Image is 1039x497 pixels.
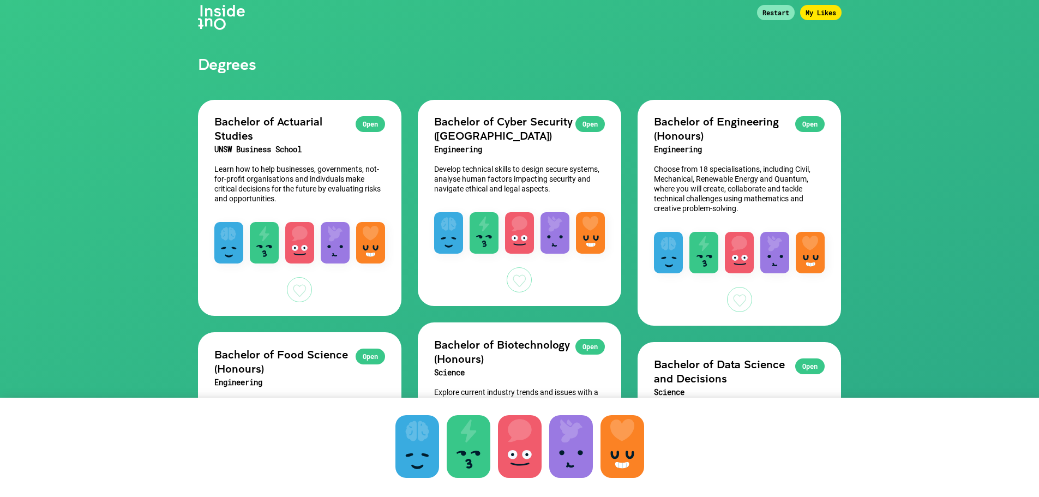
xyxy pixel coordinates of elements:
[434,337,605,366] h2: Bachelor of Biotechnology (Honours)
[214,164,385,203] p: Learn how to help businesses, governments, not-for-profit organisations and indivduals make criti...
[356,349,385,364] div: Open
[638,100,841,326] a: OpenBachelor of Engineering (Honours)EngineeringChoose from 18 specialisations, including Civil, ...
[214,397,385,436] p: Develop a comprehensive background in mathematics, natural and applied sciences to study the prop...
[575,116,605,132] div: Open
[654,357,825,385] h2: Bachelor of Data Science and Decisions
[654,385,825,399] h3: Science
[575,339,605,355] div: Open
[356,116,385,132] div: Open
[434,387,605,427] p: Explore current industry trends and issues with a focus on how cell biology and chemistry knowled...
[654,142,825,157] h3: Engineering
[214,114,385,142] h2: Bachelor of Actuarial Studies
[434,142,605,157] h3: Engineering
[757,5,795,20] div: Restart
[418,100,621,307] a: OpenBachelor of Cyber Security ([GEOGRAPHIC_DATA])EngineeringDevelop technical skills to design s...
[434,366,605,380] h3: Science
[795,358,825,374] div: Open
[214,347,385,375] h2: Bachelor of Food Science (Honours)
[434,164,605,194] p: Develop technical skills to design secure systems, analyse human factors impacting security and n...
[654,164,825,213] p: Choose from 18 specialisations, including Civil, Mechanical, Renewable Energy and Quantum, where ...
[214,142,385,157] h3: UNSW Business School
[434,114,605,142] h2: Bachelor of Cyber Security ([GEOGRAPHIC_DATA])
[800,7,858,17] a: My Likes
[654,114,825,142] h2: Bachelor of Engineering (Honours)
[198,100,401,316] a: OpenBachelor of Actuarial StudiesUNSW Business SchoolLearn how to help businesses, governments, n...
[800,5,842,20] div: My Likes
[214,375,385,390] h3: Engineering
[795,116,825,132] div: Open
